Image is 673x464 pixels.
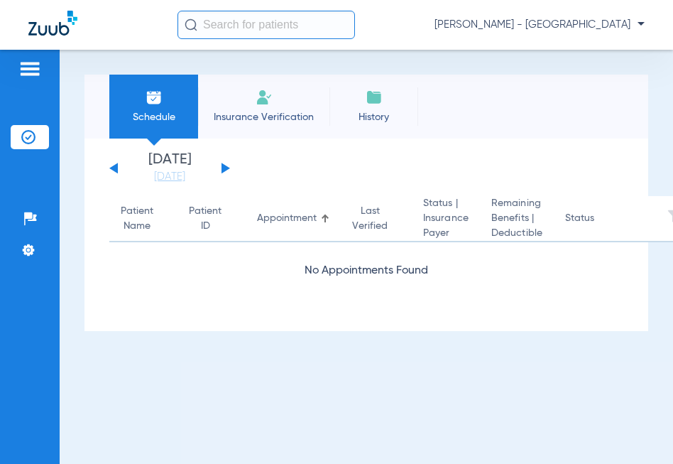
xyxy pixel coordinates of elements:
[491,226,542,241] span: Deductible
[18,60,41,77] img: hamburger-icon
[127,170,212,184] a: [DATE]
[480,196,554,242] th: Remaining Benefits |
[28,11,77,36] img: Zuub Logo
[554,196,650,242] th: Status
[189,204,221,234] div: Patient ID
[120,110,187,124] span: Schedule
[256,89,273,106] img: Manual Insurance Verification
[109,262,623,280] div: No Appointments Found
[434,18,645,32] span: [PERSON_NAME] - [GEOGRAPHIC_DATA]
[340,110,407,124] span: History
[185,18,197,31] img: Search Icon
[352,204,400,234] div: Last Verified
[257,211,329,226] div: Appointment
[209,110,319,124] span: Insurance Verification
[127,153,212,184] li: [DATE]
[412,196,480,242] th: Status |
[177,11,355,39] input: Search for patients
[146,89,163,106] img: Schedule
[121,204,166,234] div: Patient Name
[366,89,383,106] img: History
[189,204,234,234] div: Patient ID
[121,204,153,234] div: Patient Name
[352,204,388,234] div: Last Verified
[257,211,317,226] div: Appointment
[423,211,469,241] span: Insurance Payer
[602,396,673,464] iframe: Chat Widget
